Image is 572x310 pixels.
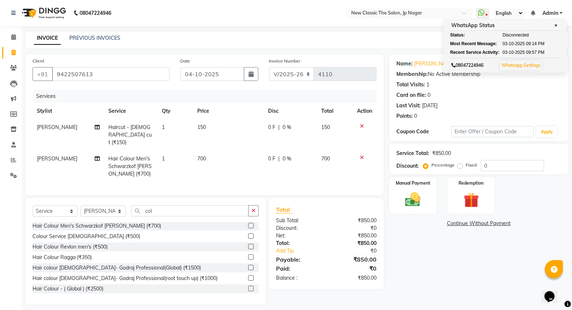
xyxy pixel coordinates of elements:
span: 1 [162,124,165,130]
div: Discount: [271,224,326,232]
div: Last Visit: [396,102,421,109]
div: ₹0 [326,264,382,273]
a: PREVIOUS INVOICES [69,35,120,41]
th: Total [317,103,353,119]
label: Percentage [431,162,455,168]
div: Payable: [271,255,326,264]
th: Qty [158,103,193,119]
input: Enter Offer / Coupon Code [451,126,534,137]
button: Whatsapp Settings [500,60,542,70]
label: Date [180,58,190,64]
th: Action [353,103,377,119]
span: 1 [162,155,165,162]
img: logo [18,3,68,23]
div: ₹0 [336,247,382,255]
b: 08047224946 [79,3,111,23]
div: Hair Colour - ( Global ) (₹2500) [33,285,103,293]
button: +91 [33,67,53,81]
div: Hair Colour Revlon men's (₹500) [33,243,108,251]
div: Card on file: [396,91,426,99]
div: Discount: [396,162,419,170]
th: Disc [264,103,317,119]
span: 0 F [268,124,275,131]
input: Search or Scan [131,205,249,216]
span: ✕ [553,23,559,28]
span: Hair Colour Men's Schwarzkof [PERSON_NAME] (₹700) [108,155,152,177]
span: 09:57 PM [526,49,545,56]
span: 03-10-2025 [503,49,525,56]
div: Name: [396,60,413,68]
div: WhatsApp Status [450,21,560,31]
input: Search by Name/Mobile/Email/Code [52,67,169,81]
span: 700 [321,155,330,162]
a: Add Tip [271,247,335,255]
div: Points: [396,112,413,120]
label: Manual Payment [396,180,430,186]
label: Redemption [459,180,484,186]
div: ₹850.00 [326,274,382,282]
span: 08047224946 [451,63,483,68]
span: 03-10-2025 [503,40,525,47]
div: Balance : [271,274,326,282]
span: 09:14 PM [526,40,545,47]
div: ₹850.00 [326,217,382,224]
th: Service [104,103,158,119]
div: 1 [426,81,429,89]
span: 0 % [283,155,291,163]
span: [PERSON_NAME] [37,155,77,162]
iframe: chat widget [542,281,565,303]
div: Total: [271,240,326,247]
div: Total Visits: [396,81,425,89]
div: Hair colour [DEMOGRAPHIC_DATA]- Godraj Professional(Global) (₹1500) [33,264,201,272]
div: [DATE] [422,102,438,109]
img: _cash.svg [400,191,425,208]
span: Haircut - [DEMOGRAPHIC_DATA] cut (₹150) [108,124,152,146]
span: | [278,124,280,131]
label: Invoice Number [269,58,301,64]
div: Services [33,90,382,103]
span: 0 % [283,124,291,131]
button: Apply [537,126,557,137]
label: Client [33,58,44,64]
span: | [278,155,280,163]
div: ₹850.00 [326,240,382,247]
span: 700 [197,155,206,162]
div: No Active Membership [396,70,561,78]
div: Status: [450,32,490,38]
div: Hair colour [DEMOGRAPHIC_DATA]- Godraj Professional(root touch up) (₹1000) [33,275,218,282]
div: Coupon Code [396,128,451,135]
div: Hair Colour Ragga (₹350) [33,254,92,261]
div: ₹850.00 [326,232,382,240]
div: Recent Service Activity: [450,49,490,56]
img: _gift.svg [459,191,484,210]
div: 0 [414,112,417,120]
a: Continue Without Payment [391,220,567,227]
label: Fixed [466,162,477,168]
span: Total [276,206,293,214]
span: Disconnected [503,32,529,38]
div: Sub Total: [271,217,326,224]
div: Paid: [271,264,326,273]
div: Membership: [396,70,428,78]
div: Service Total: [396,150,429,157]
th: Stylist [33,103,104,119]
th: Price [193,103,264,119]
span: [PERSON_NAME] [37,124,77,130]
a: INVOICE [34,32,61,45]
div: ₹0 [326,224,382,232]
span: 0 F [268,155,275,163]
div: Most Recent Message: [450,40,490,47]
div: Colour Service [DEMOGRAPHIC_DATA] (₹500) [33,233,140,240]
span: 150 [321,124,330,130]
span: 150 [197,124,206,130]
div: ₹850.00 [432,150,451,157]
a: [PERSON_NAME] [414,60,455,68]
div: Net: [271,232,326,240]
div: Hair Colour Men's Schwarzkof [PERSON_NAME] (₹700) [33,222,161,230]
span: Admin [542,9,558,17]
a: Whatsapp Settings [502,63,540,68]
div: 0 [427,91,430,99]
div: ₹850.00 [326,255,382,264]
